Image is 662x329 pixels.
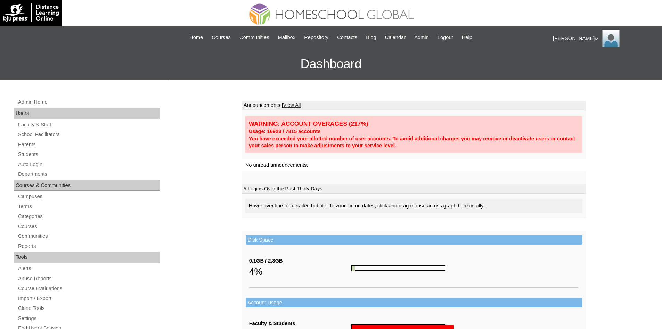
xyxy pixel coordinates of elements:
img: logo-white.png [3,3,59,22]
span: Admin [414,33,429,41]
span: Help [462,33,472,41]
span: Home [189,33,203,41]
a: Courses [17,222,160,231]
span: Logout [438,33,453,41]
a: Auto Login [17,160,160,169]
a: Courses [208,33,234,41]
a: Parents [17,140,160,149]
a: Admin [411,33,432,41]
div: Faculty & Students [249,320,351,327]
span: Repository [304,33,328,41]
a: Admin Home [17,98,160,107]
a: Repository [301,33,332,41]
a: Campuses [17,192,160,201]
a: Calendar [382,33,409,41]
a: Categories [17,212,160,221]
a: School Facilitators [17,130,160,139]
div: Users [14,108,160,119]
a: Faculty & Staff [17,120,160,129]
div: Hover over line for detailed bubble. To zoom in on dates, click and drag mouse across graph horiz... [245,199,582,213]
span: Contacts [337,33,357,41]
a: Terms [17,202,160,211]
a: Home [186,33,206,41]
div: You have exceeded your allotted number of user accounts. To avoid additional charges you may remo... [249,135,579,149]
a: Alerts [17,264,160,273]
td: Announcements | [242,101,586,110]
a: Contacts [334,33,361,41]
img: Ariane Ebuen [602,30,620,47]
div: 0.1GB / 2.3GB [249,257,351,265]
div: [PERSON_NAME] [553,30,655,47]
a: View All [283,102,301,108]
a: Help [458,33,476,41]
strong: Usage: 16923 / 7815 accounts [249,128,321,134]
td: # Logins Over the Past Thirty Days [242,184,586,194]
a: Settings [17,314,160,323]
a: Communities [17,232,160,241]
div: WARNING: ACCOUNT OVERAGES (217%) [249,120,579,128]
span: Courses [212,33,231,41]
a: Communities [236,33,273,41]
a: Clone Tools [17,304,160,313]
a: Departments [17,170,160,179]
a: Mailbox [275,33,299,41]
span: Communities [239,33,269,41]
span: Mailbox [278,33,296,41]
td: Disk Space [246,235,582,245]
div: 4% [249,265,351,279]
a: Course Evaluations [17,284,160,293]
h3: Dashboard [3,48,659,80]
div: Courses & Communities [14,180,160,191]
span: Calendar [385,33,406,41]
a: Reports [17,242,160,251]
div: Tools [14,252,160,263]
a: Blog [362,33,379,41]
a: Logout [434,33,457,41]
a: Abuse Reports [17,274,160,283]
a: Import / Export [17,294,160,303]
td: No unread announcements. [242,159,586,172]
td: Account Usage [246,298,582,308]
span: Blog [366,33,376,41]
a: Students [17,150,160,159]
